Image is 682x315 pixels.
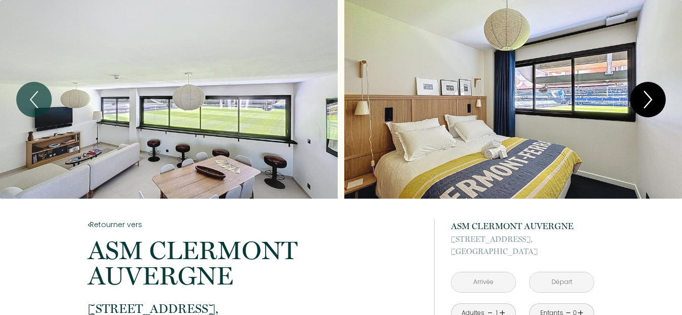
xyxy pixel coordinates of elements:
[451,219,594,233] p: ASM CLERMONT AUVERGNE
[16,82,52,117] button: Previous
[451,233,594,245] span: [STREET_ADDRESS],
[88,303,421,315] span: [STREET_ADDRESS],
[451,233,594,258] p: [GEOGRAPHIC_DATA]
[451,272,515,292] input: Arrivée
[88,219,421,230] a: Retourner vers
[88,238,421,289] p: ASM CLERMONT AUVERGNE
[530,272,594,292] input: Départ
[630,82,666,117] button: Next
